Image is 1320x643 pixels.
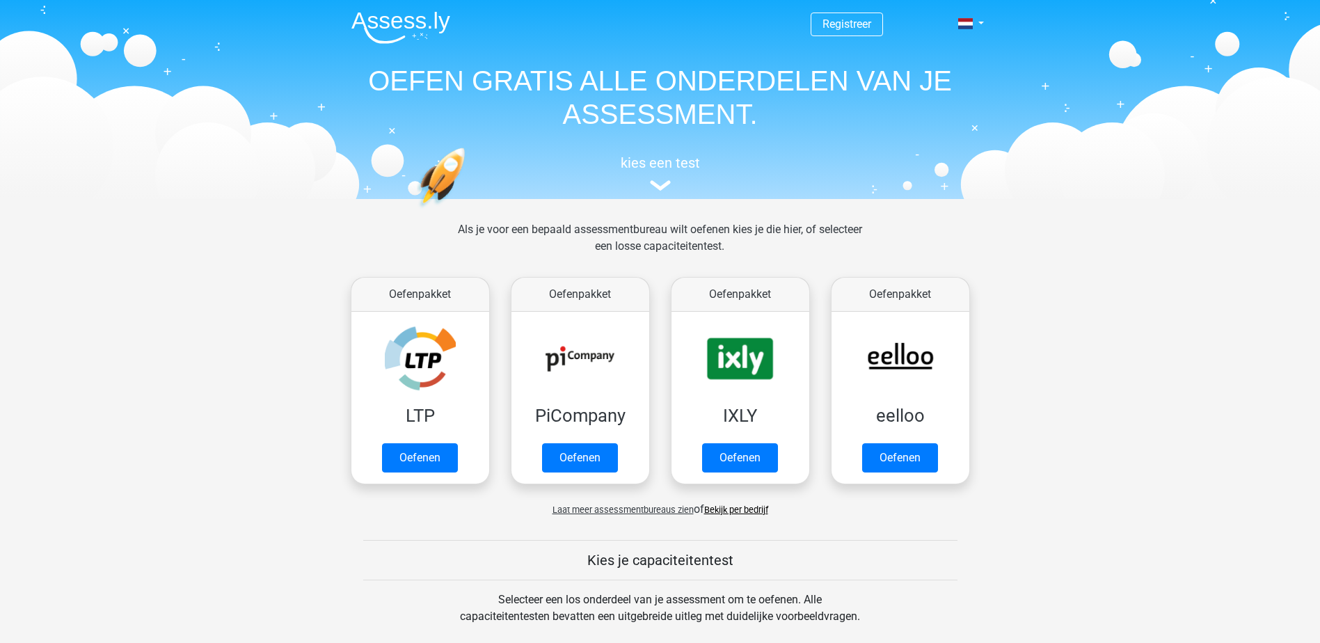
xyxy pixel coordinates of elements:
[447,221,873,271] div: Als je voor een bepaald assessmentbureau wilt oefenen kies je die hier, of selecteer een losse ca...
[363,552,957,569] h5: Kies je capaciteitentest
[650,180,671,191] img: assessment
[862,443,938,473] a: Oefenen
[702,443,778,473] a: Oefenen
[552,505,694,515] span: Laat meer assessmentbureaus zien
[340,154,980,171] h5: kies een test
[382,443,458,473] a: Oefenen
[340,490,980,518] div: of
[340,64,980,131] h1: OEFEN GRATIS ALLE ONDERDELEN VAN JE ASSESSMENT.
[704,505,768,515] a: Bekijk per bedrijf
[340,154,980,191] a: kies een test
[351,11,450,44] img: Assessly
[447,592,873,642] div: Selecteer een los onderdeel van je assessment om te oefenen. Alle capaciteitentesten bevatten een...
[542,443,618,473] a: Oefenen
[417,148,519,273] img: oefenen
[822,17,871,31] a: Registreer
